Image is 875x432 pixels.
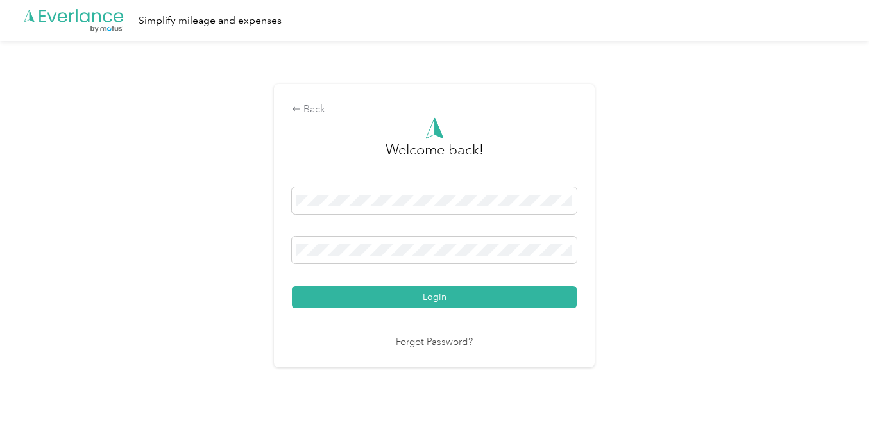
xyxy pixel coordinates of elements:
[803,360,875,432] iframe: Everlance-gr Chat Button Frame
[292,286,577,308] button: Login
[292,102,577,117] div: Back
[386,139,484,174] h3: greeting
[396,335,473,350] a: Forgot Password?
[139,13,282,29] div: Simplify mileage and expenses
